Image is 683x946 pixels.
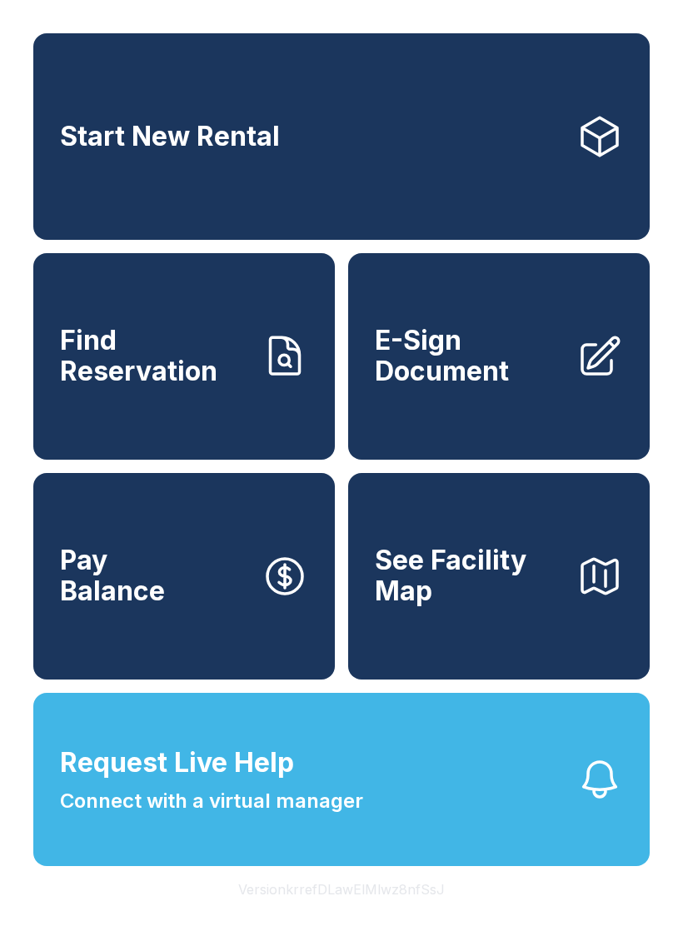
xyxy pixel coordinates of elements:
span: Connect with a virtual manager [60,786,363,816]
a: Start New Rental [33,33,650,240]
span: Find Reservation [60,326,248,386]
button: Request Live HelpConnect with a virtual manager [33,693,650,866]
span: Request Live Help [60,743,294,783]
span: Start New Rental [60,122,280,152]
button: PayBalance [33,473,335,680]
button: See Facility Map [348,473,650,680]
a: E-Sign Document [348,253,650,460]
a: Find Reservation [33,253,335,460]
span: E-Sign Document [375,326,563,386]
span: Pay Balance [60,545,165,606]
button: VersionkrrefDLawElMlwz8nfSsJ [225,866,458,913]
span: See Facility Map [375,545,563,606]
